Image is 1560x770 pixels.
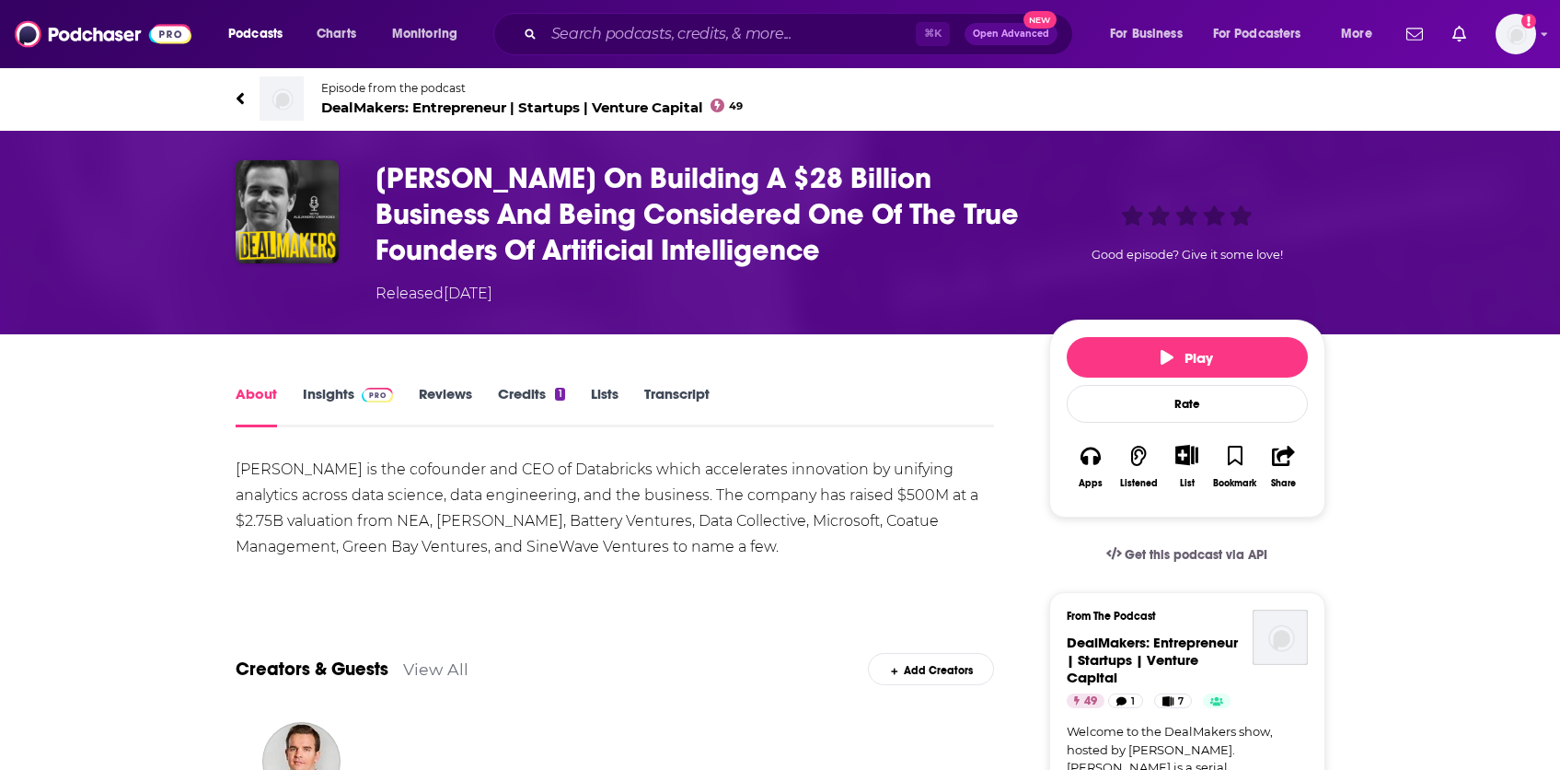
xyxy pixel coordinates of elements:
[321,99,744,116] span: DealMakers: Entrepreneur | Startups | Venture Capital
[1023,11,1057,29] span: New
[544,19,916,49] input: Search podcasts, credits, & more...
[376,160,1020,268] h1: Ali Ghodsi On Building A $28 Billion Business And Being Considered One Of The True Founders Of Ar...
[1328,19,1395,49] button: open menu
[403,659,468,679] a: View All
[1115,433,1162,500] button: Listened
[1399,18,1430,50] a: Show notifications dropdown
[379,19,481,49] button: open menu
[1108,694,1143,708] a: 1
[1092,248,1283,262] span: Good episode? Give it some love!
[1213,478,1256,489] div: Bookmark
[236,76,1325,121] a: DealMakers: Entrepreneur | Startups | Venture CapitalEpisode from the podcastDealMakers: Entrepre...
[1201,19,1328,49] button: open menu
[1084,693,1097,711] span: 49
[1154,694,1192,708] a: 7
[317,21,356,47] span: Charts
[555,388,564,401] div: 1
[916,22,950,46] span: ⌘ K
[215,19,306,49] button: open menu
[973,29,1049,39] span: Open Advanced
[1067,337,1308,378] button: Play
[1110,21,1183,47] span: For Business
[1120,478,1158,489] div: Listened
[1180,477,1195,489] div: List
[392,21,457,47] span: Monitoring
[1259,433,1307,500] button: Share
[1213,21,1301,47] span: For Podcasters
[591,385,618,427] a: Lists
[1211,433,1259,500] button: Bookmark
[1521,14,1536,29] svg: Add a profile image
[1092,532,1283,577] a: Get this podcast via API
[1341,21,1372,47] span: More
[498,385,564,427] a: Credits1
[236,658,388,681] a: Creators & Guests
[511,13,1091,55] div: Search podcasts, credits, & more...
[228,21,283,47] span: Podcasts
[362,388,394,402] img: Podchaser Pro
[236,457,995,560] div: [PERSON_NAME] is the cofounder and CEO of Databricks which accelerates innovation by unifying ana...
[15,17,191,52] img: Podchaser - Follow, Share and Rate Podcasts
[1067,385,1308,423] div: Rate
[236,385,277,427] a: About
[303,385,394,427] a: InsightsPodchaser Pro
[1253,610,1308,665] img: DealMakers: Entrepreneur | Startups | Venture Capital
[868,653,994,685] div: Add Creators
[1161,349,1213,367] span: Play
[236,160,339,263] img: Ali Ghodsi On Building A $28 Billion Business And Being Considered One Of The True Founders Of Ar...
[260,76,304,121] img: DealMakers: Entrepreneur | Startups | Venture Capital
[321,81,744,95] span: Episode from the podcast
[729,102,743,111] span: 49
[305,19,367,49] a: Charts
[1168,445,1206,465] button: Show More Button
[1067,634,1238,686] a: DealMakers: Entrepreneur | Startups | Venture Capital
[1067,433,1115,500] button: Apps
[1079,478,1103,489] div: Apps
[376,283,492,305] div: Released [DATE]
[1131,693,1135,711] span: 1
[419,385,472,427] a: Reviews
[1067,694,1104,708] a: 49
[1496,14,1536,54] img: User Profile
[1445,18,1473,50] a: Show notifications dropdown
[1178,693,1184,711] span: 7
[1125,547,1267,563] span: Get this podcast via API
[1162,433,1210,500] div: Show More ButtonList
[1496,14,1536,54] button: Show profile menu
[1067,610,1293,623] h3: From The Podcast
[1271,478,1296,489] div: Share
[1496,14,1536,54] span: Logged in as inkhouseNYC
[965,23,1057,45] button: Open AdvancedNew
[1097,19,1206,49] button: open menu
[644,385,710,427] a: Transcript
